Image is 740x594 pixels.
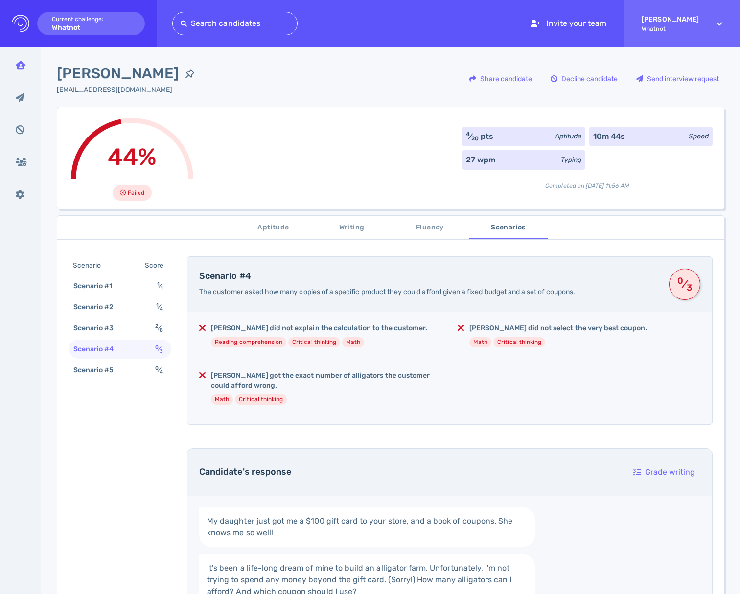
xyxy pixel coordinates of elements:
div: Scenario #5 [71,363,126,377]
h4: Candidate's response [199,467,616,478]
div: Scenario [71,258,113,273]
sub: 4 [160,369,163,375]
div: ⁄ pts [466,131,493,142]
sub: 8 [160,327,163,333]
sup: 0 [155,344,159,350]
div: Grade writing [628,461,700,483]
div: Send interview request [631,68,724,90]
span: ⁄ [156,303,163,311]
span: Aptitude [240,222,307,234]
div: Decline candidate [546,68,623,90]
div: Speed [689,131,709,141]
li: Critical thinking [288,337,340,347]
span: Writing [319,222,385,234]
h5: [PERSON_NAME] got the exact number of alligators the customer could afford wrong. [211,371,442,390]
li: Critical thinking [493,337,545,347]
sub: 3 [686,287,693,289]
span: Failed [128,187,144,199]
sup: 4 [466,131,470,137]
sup: 1 [157,281,160,287]
div: Scenario #2 [71,300,126,314]
button: Grade writing [628,460,700,484]
strong: [PERSON_NAME] [642,15,699,23]
sub: 3 [160,348,163,354]
div: Score [143,258,169,273]
button: Send interview request [631,67,724,91]
span: ⁄ [155,366,163,374]
sup: 1 [156,302,159,308]
li: Reading comprehension [211,337,286,347]
div: 27 wpm [466,154,495,166]
sub: 1 [161,285,163,291]
div: Completed on [DATE] 11:56 AM [462,174,713,190]
sub: 4 [160,306,163,312]
li: Critical thinking [235,394,287,405]
div: 10m 44s [593,131,625,142]
h5: [PERSON_NAME] did not select the very best coupon. [469,323,647,333]
span: ⁄ [155,345,163,353]
div: Scenario #1 [71,279,124,293]
li: Math [342,337,364,347]
button: Share candidate [464,67,537,91]
span: ⁄ [155,324,163,332]
span: ⁄ [157,282,163,290]
li: Math [211,394,233,405]
h5: [PERSON_NAME] did not explain the calculation to the customer. [211,323,427,333]
sup: 0 [155,365,159,371]
a: My daughter just got me a $100 gift card to your store, and a book of coupons. She knows me so well! [199,507,535,547]
h4: Scenario #4 [199,271,657,282]
div: Scenario #3 [71,321,126,335]
span: The customer asked how many copies of a specific product they could afford given a fixed budget a... [199,288,575,296]
span: Fluency [397,222,463,234]
li: Math [469,337,491,347]
span: 44% [108,143,157,171]
span: ⁄ [676,275,693,293]
span: Whatnot [642,25,699,32]
sup: 2 [155,323,159,329]
button: Decline candidate [545,67,623,91]
div: Aptitude [555,131,581,141]
div: Typing [561,155,581,165]
span: Scenarios [475,222,542,234]
div: Scenario #4 [71,342,126,356]
sub: 20 [471,135,479,142]
span: [PERSON_NAME] [57,63,179,85]
div: Click to copy the email address [57,85,201,95]
sup: 0 [676,280,684,282]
